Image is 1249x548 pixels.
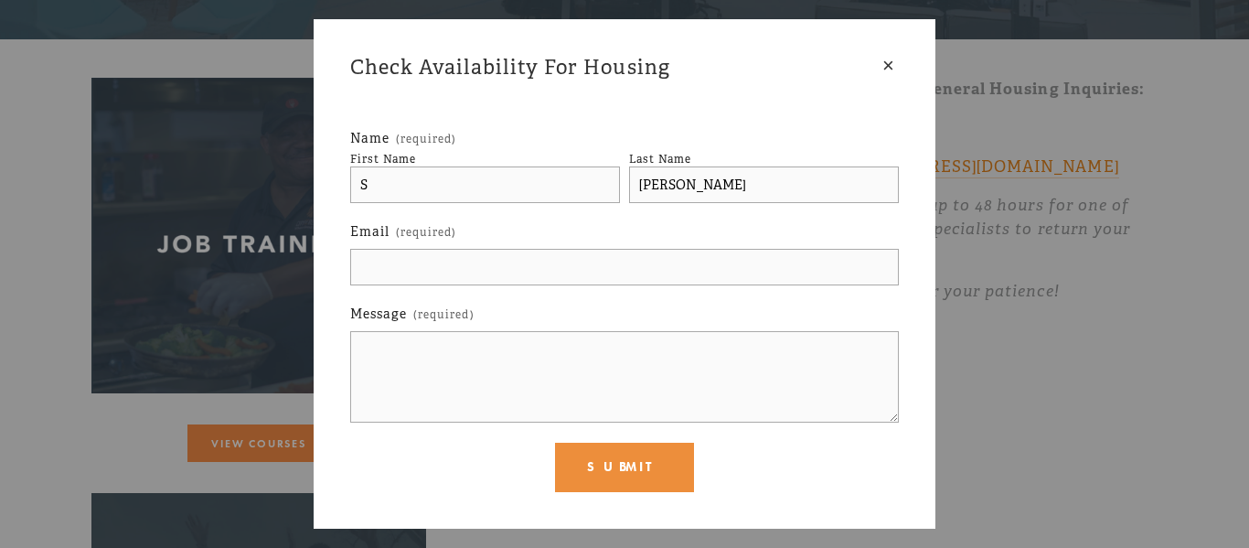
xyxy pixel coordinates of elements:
[879,56,899,76] div: Close
[555,443,693,492] button: SubmitSubmit
[629,152,691,167] div: Last Name
[350,130,390,146] span: Name
[350,56,879,80] div: Check Availability For Housing
[350,223,390,240] span: Email
[350,152,416,167] div: First Name
[413,302,474,328] span: (required)
[350,306,407,322] span: Message
[587,459,661,475] span: Submit
[396,220,456,245] span: (required)
[396,134,456,145] span: (required)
